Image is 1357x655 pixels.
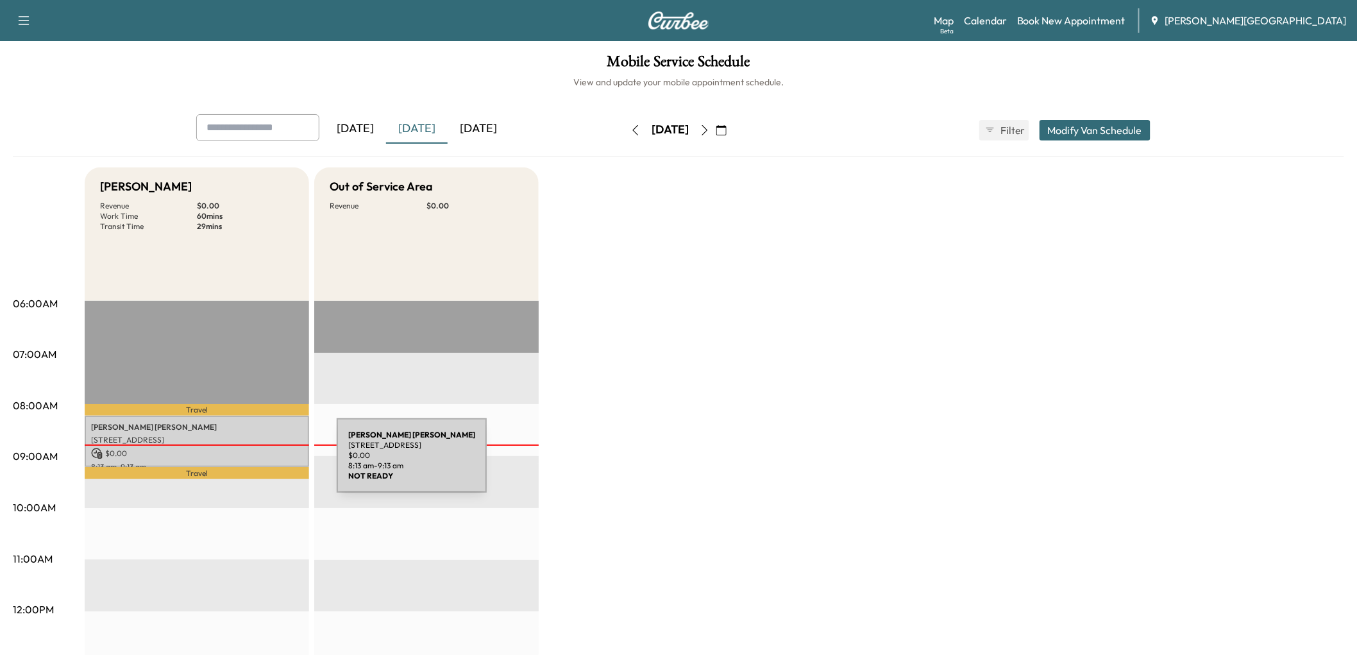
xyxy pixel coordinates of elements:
p: 11:00AM [13,551,53,566]
p: $ 0.00 [426,201,523,211]
p: 06:00AM [13,296,58,311]
p: Travel [85,404,309,415]
div: Beta [940,26,954,36]
p: 60 mins [197,211,294,221]
p: $ 0.00 [197,201,294,211]
div: [DATE] [652,122,689,138]
p: 29 mins [197,221,294,232]
h5: [PERSON_NAME] [100,178,192,196]
button: Filter [979,120,1029,140]
button: Modify Van Schedule [1040,120,1150,140]
a: Book New Appointment [1017,13,1125,28]
p: 07:00AM [13,346,56,362]
h6: View and update your mobile appointment schedule. [13,76,1344,89]
p: 8:13 am - 9:13 am [91,462,303,472]
p: Revenue [330,201,426,211]
a: MapBeta [934,13,954,28]
span: Filter [1000,123,1024,138]
h5: Out of Service Area [330,178,433,196]
p: [PERSON_NAME] [PERSON_NAME] [91,422,303,432]
p: 08:00AM [13,398,58,413]
p: 12:00PM [13,602,54,617]
p: 10:00AM [13,500,56,515]
p: Work Time [100,211,197,221]
p: 09:00AM [13,448,58,464]
img: Curbee Logo [648,12,709,30]
p: Revenue [100,201,197,211]
p: Transit Time [100,221,197,232]
span: [PERSON_NAME][GEOGRAPHIC_DATA] [1165,13,1347,28]
div: [DATE] [324,114,386,144]
div: [DATE] [386,114,448,144]
p: $ 0.00 [91,448,303,459]
p: Travel [85,467,309,479]
a: Calendar [964,13,1007,28]
p: [STREET_ADDRESS] [91,435,303,445]
h1: Mobile Service Schedule [13,54,1344,76]
div: [DATE] [448,114,509,144]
